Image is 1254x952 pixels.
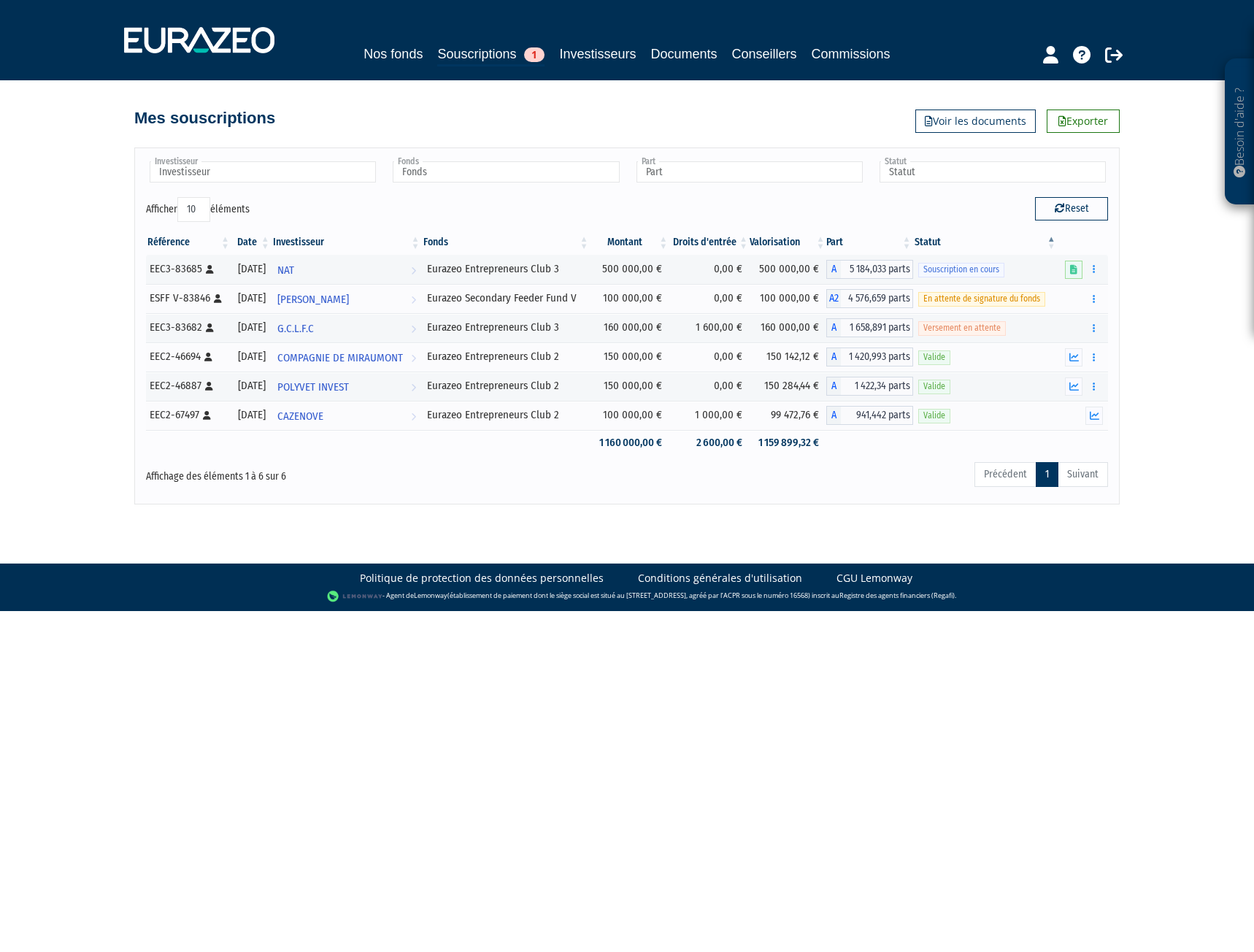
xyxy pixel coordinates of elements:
td: 99 472,76 € [750,401,826,430]
div: EEC2-46887 [150,378,226,394]
div: Eurazeo Entrepreneurs Club 2 [427,407,585,423]
th: Statut : activer pour trier la colonne par ordre d&eacute;croissant [913,230,1058,255]
td: 0,00 € [669,284,750,313]
div: A - Eurazeo Entrepreneurs Club 3 [826,318,912,337]
a: POLYVET INVEST [272,372,422,401]
th: Investisseur: activer pour trier la colonne par ordre croissant [272,230,422,255]
span: Valide [918,350,950,364]
label: Afficher éléments [146,197,250,222]
td: 1 160 000,00 € [591,430,670,456]
span: COMPAGNIE DE MIRAUMONT [277,345,403,372]
span: A2 [826,289,841,308]
a: Nos fonds [363,44,423,64]
span: A [826,377,841,396]
td: 160 000,00 € [591,313,670,342]
td: 0,00 € [669,255,750,284]
span: 941,442 parts [841,406,912,425]
a: G.C.L.F.C [272,313,422,342]
th: Valorisation: activer pour trier la colonne par ordre croissant [750,230,826,255]
span: [PERSON_NAME] [277,286,349,313]
a: [PERSON_NAME] [272,284,422,313]
td: 0,00 € [669,372,750,401]
span: NAT [277,257,294,284]
th: Fonds: activer pour trier la colonne par ordre croissant [422,230,591,255]
span: A [826,318,841,337]
td: 2 600,00 € [669,430,750,456]
i: [Français] Personne physique [214,294,222,303]
div: EEC2-67497 [150,407,226,423]
i: [Français] Personne physique [203,411,211,420]
p: Besoin d'aide ? [1231,66,1248,198]
div: Eurazeo Entrepreneurs Club 3 [427,320,585,335]
th: Droits d'entrée: activer pour trier la colonne par ordre croissant [669,230,750,255]
i: [Français] Personne physique [204,353,212,361]
span: 5 184,033 parts [841,260,912,279]
div: [DATE] [236,320,266,335]
td: 100 000,00 € [750,284,826,313]
div: Eurazeo Entrepreneurs Club 2 [427,378,585,394]
div: A2 - Eurazeo Secondary Feeder Fund V [826,289,912,308]
img: logo-lemonway.png [327,589,383,604]
span: A [826,348,841,366]
div: A - Eurazeo Entrepreneurs Club 3 [826,260,912,279]
span: A [826,406,841,425]
td: 0,00 € [669,342,750,372]
div: Eurazeo Entrepreneurs Club 2 [427,349,585,364]
div: [DATE] [236,407,266,423]
td: 150 000,00 € [591,372,670,401]
span: 1 [524,47,545,62]
span: POLYVET INVEST [277,374,349,401]
span: G.C.L.F.C [277,315,314,342]
img: 1732889491-logotype_eurazeo_blanc_rvb.png [124,27,274,53]
a: Voir les documents [915,110,1036,133]
td: 1 159 899,32 € [750,430,826,456]
a: Registre des agents financiers (Regafi) [839,591,955,600]
div: A - Eurazeo Entrepreneurs Club 2 [826,406,912,425]
div: Eurazeo Secondary Feeder Fund V [427,291,585,306]
a: Politique de protection des données personnelles [360,571,604,586]
a: Souscriptions1 [437,44,545,66]
td: 150 284,44 € [750,372,826,401]
a: 1 [1036,462,1058,487]
th: Montant: activer pour trier la colonne par ordre croissant [591,230,670,255]
div: EEC3-83685 [150,261,226,277]
i: Voir l'investisseur [411,315,416,342]
td: 150 142,12 € [750,342,826,372]
td: 500 000,00 € [750,255,826,284]
a: NAT [272,255,422,284]
a: Lemonway [414,591,447,600]
div: - Agent de (établissement de paiement dont le siège social est situé au [STREET_ADDRESS], agréé p... [15,589,1239,604]
div: ESFF V-83846 [150,291,226,306]
button: Reset [1035,197,1108,220]
a: Investisseurs [559,44,636,64]
span: 1 422,34 parts [841,377,912,396]
td: 1 600,00 € [669,313,750,342]
span: CAZENOVE [277,403,323,430]
div: EEC3-83682 [150,320,226,335]
div: [DATE] [236,349,266,364]
th: Part: activer pour trier la colonne par ordre croissant [826,230,912,255]
th: Date: activer pour trier la colonne par ordre croissant [231,230,272,255]
a: Conseillers [732,44,797,64]
div: [DATE] [236,261,266,277]
td: 160 000,00 € [750,313,826,342]
i: Voir l'investisseur [411,286,416,313]
th: Référence : activer pour trier la colonne par ordre croissant [146,230,231,255]
span: 1 658,891 parts [841,318,912,337]
div: [DATE] [236,378,266,394]
a: Documents [651,44,718,64]
i: Voir l'investisseur [411,345,416,372]
td: 1 000,00 € [669,401,750,430]
div: A - Eurazeo Entrepreneurs Club 2 [826,377,912,396]
a: CGU Lemonway [836,571,912,586]
i: Voir l'investisseur [411,374,416,401]
i: Voir l'investisseur [411,257,416,284]
select: Afficheréléments [177,197,210,222]
a: Exporter [1047,110,1120,133]
td: 500 000,00 € [591,255,670,284]
span: Valide [918,409,950,423]
div: EEC2-46694 [150,349,226,364]
span: Versement en attente [918,321,1006,335]
h4: Mes souscriptions [134,110,275,127]
i: Voir l'investisseur [411,403,416,430]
